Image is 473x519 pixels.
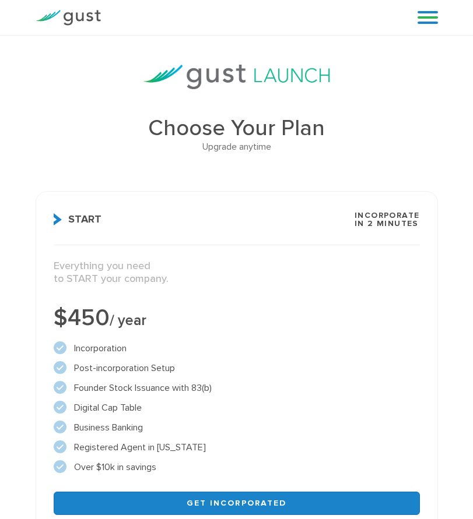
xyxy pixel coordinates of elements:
[74,382,212,393] span: Founder Stock Issuance with 83(b)
[74,461,156,472] span: Over $10k in savings
[74,402,142,413] span: Digital Cap Table
[68,214,101,225] span: Start
[110,312,146,329] span: / year
[202,141,271,152] span: Upgrade anytime
[54,492,420,515] a: Get Incorporated
[54,213,62,225] img: Start Icon X2
[74,422,143,433] span: Business Banking
[148,115,325,141] span: Choose Your Plan
[54,260,150,272] span: Everything you need
[74,442,206,453] span: Registered Agent in [US_STATE]
[54,273,169,285] span: to START your company.
[355,210,419,220] span: Incorporate
[187,498,287,508] span: Get Incorporated
[54,304,110,331] span: $450
[74,343,127,354] span: Incorporation
[143,65,330,89] img: gust-launch-logos.svg
[74,362,175,373] span: Post-incorporation Setup
[355,218,419,228] span: in 2 Minutes
[36,10,101,26] img: Gust Logo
